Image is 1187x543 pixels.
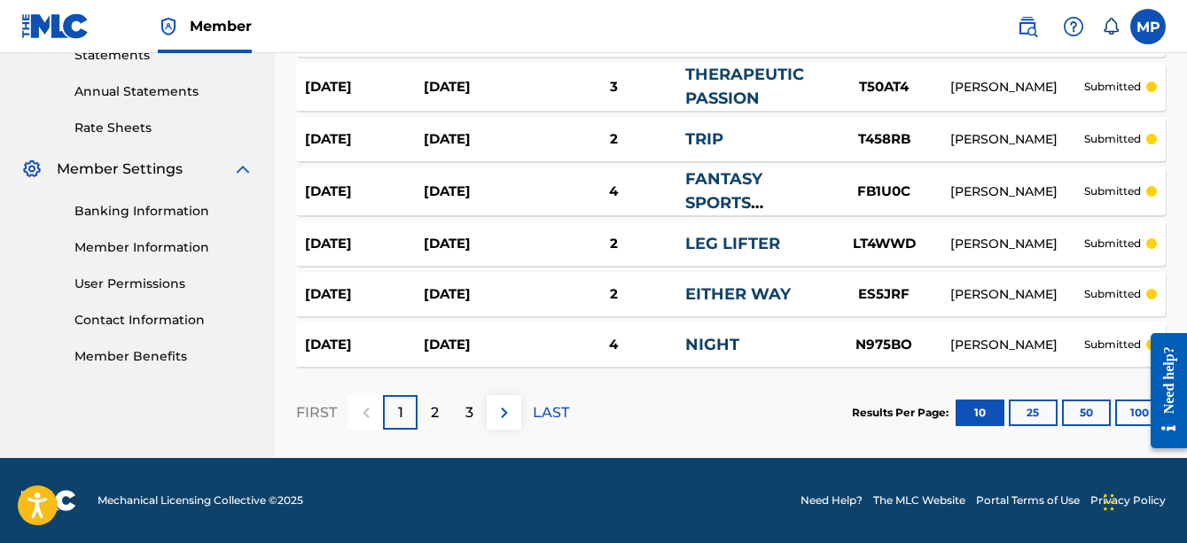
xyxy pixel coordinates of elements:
div: [DATE] [424,234,543,254]
div: Help [1056,9,1091,44]
a: Privacy Policy [1090,493,1166,508]
a: Contact Information [74,311,254,330]
div: [PERSON_NAME] [950,285,1084,304]
div: [DATE] [305,284,424,305]
div: 2 [543,234,685,254]
div: T458RB [817,129,950,150]
div: Notifications [1102,18,1120,35]
a: EITHER WAY [685,284,791,304]
span: Member [190,16,252,36]
button: 10 [956,399,1004,426]
img: logo [21,490,76,511]
div: [DATE] [424,129,543,150]
img: Member Settings [21,159,43,180]
div: [PERSON_NAME] [950,130,1084,149]
div: [DATE] [305,129,424,150]
div: [DATE] [305,77,424,97]
iframe: Chat Widget [1098,458,1187,543]
a: Member Information [74,238,254,257]
img: MLC Logo [21,13,90,39]
p: Results Per Page: [852,405,953,421]
p: FIRST [296,402,337,423]
div: N975BO [817,335,950,355]
p: submitted [1084,79,1141,95]
p: 3 [465,402,473,423]
a: Member Benefits [74,347,254,366]
div: FB1U0C [817,182,950,202]
a: User Permissions [74,275,254,293]
a: Portal Terms of Use [976,493,1080,508]
img: right [494,402,515,423]
a: TRIP [685,129,723,149]
p: submitted [1084,183,1141,199]
div: 4 [543,335,685,355]
button: 25 [1009,399,1058,426]
button: 50 [1062,399,1111,426]
p: 2 [431,402,439,423]
img: search [1017,16,1038,37]
button: 100 [1115,399,1164,426]
span: Mechanical Licensing Collective © 2025 [98,493,303,508]
a: The MLC Website [873,493,965,508]
div: User Menu [1130,9,1166,44]
span: Member Settings [57,159,183,180]
div: [DATE] [424,335,543,355]
div: [PERSON_NAME] [950,336,1084,354]
div: 3 [543,77,685,97]
a: Statements [74,46,254,65]
div: ES5JRF [817,284,950,305]
p: submitted [1084,236,1141,252]
img: expand [232,159,254,180]
a: NIGHT [685,335,739,354]
img: help [1063,16,1084,37]
a: Public Search [1010,9,1045,44]
div: 2 [543,284,685,305]
div: [DATE] [305,234,424,254]
a: Banking Information [74,202,254,221]
p: LAST [533,402,569,423]
div: 4 [543,182,685,202]
p: submitted [1084,131,1141,147]
div: LT4WWD [817,234,950,254]
p: 1 [398,402,403,423]
div: [DATE] [305,182,424,202]
a: LEG LIFTER [685,234,780,253]
a: THERAPEUTIC PASSION [685,65,804,108]
div: [DATE] [424,77,543,97]
p: submitted [1084,286,1141,302]
div: Drag [1104,476,1114,529]
div: [DATE] [305,335,424,355]
div: 2 [543,129,685,150]
div: [PERSON_NAME] [950,235,1084,253]
a: FANTASY SPORTS CHOPPED AND SCREWED [685,169,814,260]
iframe: Resource Center [1137,320,1187,462]
img: Top Rightsholder [158,16,179,37]
a: Rate Sheets [74,119,254,137]
div: [DATE] [424,284,543,305]
div: [PERSON_NAME] [950,78,1084,97]
div: [PERSON_NAME] [950,182,1084,201]
p: submitted [1084,337,1141,353]
div: [DATE] [424,182,543,202]
a: Annual Statements [74,82,254,101]
div: T50AT4 [817,77,950,97]
a: Need Help? [800,493,863,508]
